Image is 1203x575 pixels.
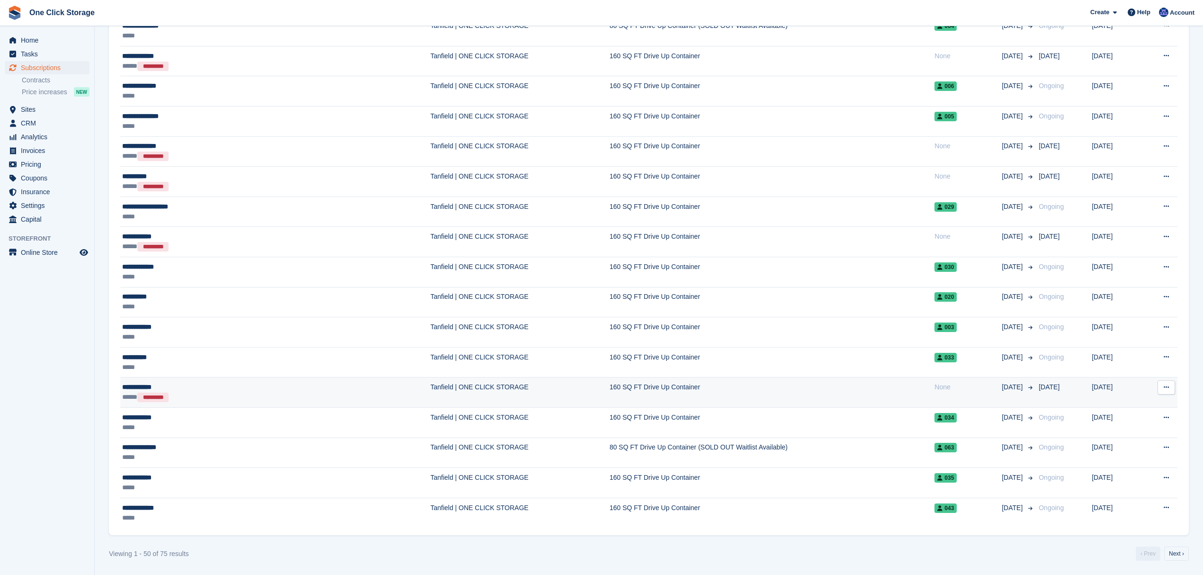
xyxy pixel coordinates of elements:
a: Preview store [78,247,90,258]
span: Storefront [9,234,94,243]
span: Ongoing [1039,504,1064,512]
span: [DATE] [1039,142,1059,150]
td: 160 SQ FT Drive Up Container [610,347,934,377]
span: 035 [934,473,957,483]
span: [DATE] [1002,413,1024,422]
span: Home [21,34,78,47]
span: [DATE] [1002,81,1024,91]
td: [DATE] [1092,468,1141,498]
td: 160 SQ FT Drive Up Container [610,498,934,528]
td: 80 SQ FT Drive Up Container (SOLD OUT Waitlist Available) [610,16,934,46]
span: [DATE] [1002,262,1024,272]
span: Ongoing [1039,203,1064,210]
a: menu [5,199,90,212]
td: 160 SQ FT Drive Up Container [610,76,934,107]
span: Insurance [21,185,78,198]
span: [DATE] [1039,383,1059,391]
span: Ongoing [1039,413,1064,421]
td: Tanfield | ONE CLICK STORAGE [431,16,610,46]
div: None [934,232,1002,242]
a: menu [5,61,90,74]
td: [DATE] [1092,46,1141,76]
a: menu [5,171,90,185]
td: 160 SQ FT Drive Up Container [610,377,934,408]
nav: Pages [1134,547,1191,561]
div: NEW [74,87,90,97]
span: Ongoing [1039,263,1064,270]
a: menu [5,158,90,171]
span: [DATE] [1002,51,1024,61]
td: Tanfield | ONE CLICK STORAGE [431,136,610,167]
td: [DATE] [1092,438,1141,468]
span: 020 [934,292,957,302]
td: [DATE] [1092,498,1141,528]
div: None [934,382,1002,392]
span: 064 [934,21,957,31]
span: Ongoing [1039,22,1064,29]
div: None [934,51,1002,61]
span: [DATE] [1002,503,1024,513]
span: Ongoing [1039,353,1064,361]
span: Sites [21,103,78,116]
td: 160 SQ FT Drive Up Container [610,227,934,257]
span: Ongoing [1039,323,1064,331]
div: None [934,171,1002,181]
span: Subscriptions [21,61,78,74]
a: menu [5,34,90,47]
td: Tanfield | ONE CLICK STORAGE [431,377,610,408]
span: 043 [934,503,957,513]
span: [DATE] [1039,172,1059,180]
span: 029 [934,202,957,212]
a: Next [1164,547,1189,561]
td: Tanfield | ONE CLICK STORAGE [431,167,610,197]
td: 160 SQ FT Drive Up Container [610,317,934,348]
td: 80 SQ FT Drive Up Container (SOLD OUT Waitlist Available) [610,438,934,468]
span: Create [1090,8,1109,17]
span: [DATE] [1002,292,1024,302]
span: [DATE] [1002,232,1024,242]
a: menu [5,47,90,61]
span: [DATE] [1002,382,1024,392]
a: menu [5,103,90,116]
td: [DATE] [1092,287,1141,317]
span: Capital [21,213,78,226]
td: Tanfield | ONE CLICK STORAGE [431,287,610,317]
td: Tanfield | ONE CLICK STORAGE [431,46,610,76]
div: Viewing 1 - 50 of 75 results [109,549,189,559]
span: Online Store [21,246,78,259]
td: [DATE] [1092,257,1141,287]
td: 160 SQ FT Drive Up Container [610,468,934,498]
span: Tasks [21,47,78,61]
span: Invoices [21,144,78,157]
span: 033 [934,353,957,362]
span: 030 [934,262,957,272]
td: [DATE] [1092,377,1141,408]
a: Price increases NEW [22,87,90,97]
span: Analytics [21,130,78,144]
a: menu [5,185,90,198]
div: None [934,141,1002,151]
span: Ongoing [1039,293,1064,300]
span: Ongoing [1039,474,1064,481]
td: Tanfield | ONE CLICK STORAGE [431,408,610,438]
span: Pricing [21,158,78,171]
span: 063 [934,443,957,452]
td: [DATE] [1092,317,1141,348]
td: Tanfield | ONE CLICK STORAGE [431,498,610,528]
img: Thomas [1159,8,1168,17]
span: [DATE] [1002,111,1024,121]
a: menu [5,213,90,226]
td: [DATE] [1092,167,1141,197]
td: 160 SQ FT Drive Up Container [610,408,934,438]
span: [DATE] [1002,171,1024,181]
td: Tanfield | ONE CLICK STORAGE [431,76,610,107]
td: Tanfield | ONE CLICK STORAGE [431,438,610,468]
a: menu [5,117,90,130]
a: menu [5,130,90,144]
td: Tanfield | ONE CLICK STORAGE [431,468,610,498]
td: [DATE] [1092,136,1141,167]
span: Settings [21,199,78,212]
td: [DATE] [1092,76,1141,107]
span: [DATE] [1002,442,1024,452]
td: Tanfield | ONE CLICK STORAGE [431,197,610,227]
